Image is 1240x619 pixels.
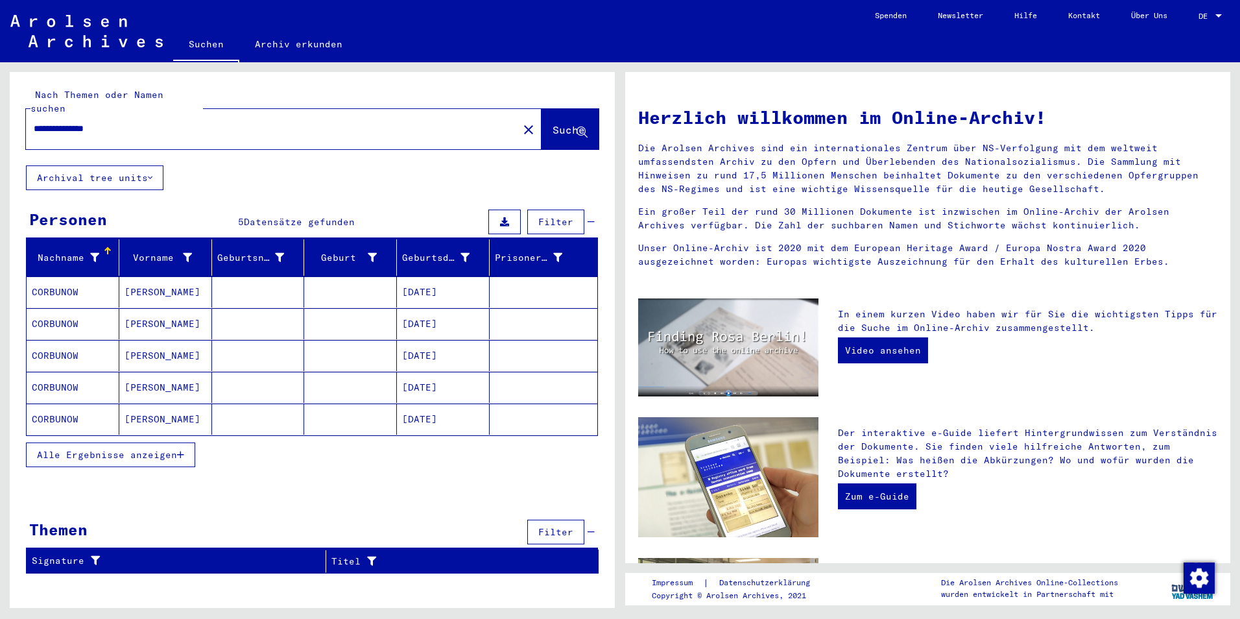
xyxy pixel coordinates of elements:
img: Zustimmung ändern [1184,563,1215,594]
div: Geburtsdatum [402,247,489,268]
mat-cell: [PERSON_NAME] [119,404,212,435]
div: Vorname [125,251,192,265]
mat-header-cell: Prisoner # [490,239,597,276]
div: Signature [32,551,326,572]
span: Alle Ergebnisse anzeigen [37,449,177,461]
span: 5 [238,216,244,228]
div: Prisoner # [495,251,562,265]
mat-header-cell: Nachname [27,239,119,276]
button: Filter [527,520,584,544]
div: Personen [29,208,107,231]
div: Titel [331,555,566,568]
div: Prisoner # [495,247,582,268]
mat-cell: [PERSON_NAME] [119,372,212,403]
p: Der interaktive e-Guide liefert Hintergrundwissen zum Verständnis der Dokumente. Sie finden viele... [838,426,1217,481]
span: Suche [553,123,585,136]
a: Archiv erkunden [239,29,358,60]
p: Unser Online-Archiv ist 2020 mit dem European Heritage Award / Europa Nostra Award 2020 ausgezeic... [638,241,1217,269]
span: Filter [538,216,573,228]
button: Archival tree units [26,165,163,190]
div: Signature [32,554,309,568]
a: Suchen [173,29,239,62]
div: Geburtsname [217,247,304,268]
mat-cell: CORBUNOW [27,404,119,435]
a: Zum e-Guide [838,483,916,509]
a: Video ansehen [838,337,928,363]
p: In einem kurzen Video haben wir für Sie die wichtigsten Tipps für die Suche im Online-Archiv zusa... [838,308,1217,335]
h1: Herzlich willkommen im Online-Archiv! [638,104,1217,131]
mat-cell: CORBUNOW [27,308,119,339]
p: Copyright © Arolsen Archives, 2021 [652,590,826,601]
a: Datenschutzerklärung [709,576,826,590]
mat-cell: [PERSON_NAME] [119,276,212,308]
mat-icon: close [521,122,536,138]
span: Filter [538,526,573,538]
mat-cell: [DATE] [397,340,490,371]
mat-header-cell: Geburtsdatum [397,239,490,276]
mat-label: Nach Themen oder Namen suchen [30,89,163,114]
img: yv_logo.png [1169,572,1217,605]
button: Filter [527,210,584,234]
div: Themen [29,518,88,541]
button: Suche [542,109,599,149]
button: Alle Ergebnisse anzeigen [26,443,195,467]
mat-cell: [PERSON_NAME] [119,308,212,339]
mat-cell: CORBUNOW [27,276,119,308]
mat-cell: [DATE] [397,308,490,339]
div: Geburtsname [217,251,285,265]
div: Geburt‏ [309,251,377,265]
div: | [652,576,826,590]
span: Datensätze gefunden [244,216,355,228]
mat-header-cell: Vorname [119,239,212,276]
mat-header-cell: Geburt‏ [304,239,397,276]
div: Geburt‏ [309,247,396,268]
p: Die Arolsen Archives Online-Collections [941,577,1118,589]
span: DE [1198,12,1213,21]
mat-cell: [PERSON_NAME] [119,340,212,371]
mat-cell: [DATE] [397,276,490,308]
img: Arolsen_neg.svg [10,15,163,47]
mat-cell: CORBUNOW [27,340,119,371]
button: Clear [516,116,542,142]
div: Vorname [125,247,211,268]
mat-header-cell: Geburtsname [212,239,305,276]
img: eguide.jpg [638,417,818,537]
p: wurden entwickelt in Partnerschaft mit [941,589,1118,600]
img: video.jpg [638,298,818,396]
p: Die Arolsen Archives sind ein internationales Zentrum über NS-Verfolgung mit dem weltweit umfasse... [638,141,1217,196]
a: Impressum [652,576,703,590]
div: Nachname [32,247,119,268]
div: Geburtsdatum [402,251,470,265]
div: Titel [331,551,582,572]
p: Ein großer Teil der rund 30 Millionen Dokumente ist inzwischen im Online-Archiv der Arolsen Archi... [638,205,1217,232]
mat-cell: [DATE] [397,372,490,403]
mat-cell: [DATE] [397,404,490,435]
div: Nachname [32,251,99,265]
mat-cell: CORBUNOW [27,372,119,403]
